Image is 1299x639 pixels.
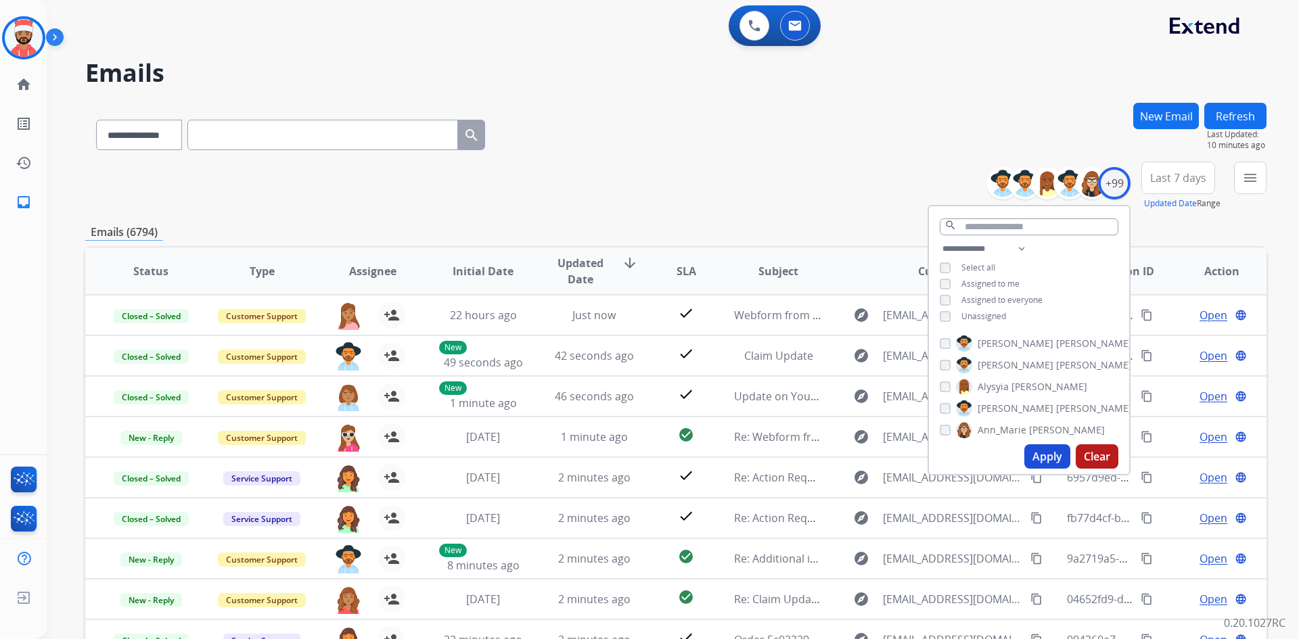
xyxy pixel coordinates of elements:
[622,255,638,271] mat-icon: arrow_downward
[853,307,869,323] mat-icon: explore
[678,346,694,362] mat-icon: check
[853,591,869,607] mat-icon: explore
[1067,470,1279,485] span: 6957d9ed-b712-47d4-8eb6-81de36a3d21c
[1076,444,1118,469] button: Clear
[16,155,32,171] mat-icon: history
[678,386,694,402] mat-icon: check
[1133,103,1199,129] button: New Email
[114,471,189,486] span: Closed – Solved
[1030,471,1043,483] mat-icon: content_copy
[678,548,694,565] mat-icon: check_circle
[1056,358,1132,372] span: [PERSON_NAME]
[1011,380,1087,394] span: [PERSON_NAME]
[5,19,43,57] img: avatar
[1141,309,1153,321] mat-icon: content_copy
[1200,510,1227,526] span: Open
[883,429,1022,445] span: [EMAIL_ADDRESS][DOMAIN_NAME]
[1056,337,1132,350] span: [PERSON_NAME]
[120,593,182,607] span: New - Reply
[114,309,189,323] span: Closed – Solved
[85,60,1267,87] h2: Emails
[1144,198,1197,209] button: Updated Date
[223,471,300,486] span: Service Support
[218,552,306,567] span: Customer Support
[384,388,400,404] mat-icon: person_add
[384,469,400,486] mat-icon: person_add
[734,470,1269,485] span: Re: Action Required: You've been assigned a new service order: 6ec8abb2-d2cc-4579-8db8-16a0818ad537
[883,591,1022,607] span: [EMAIL_ADDRESS][DOMAIN_NAME]
[678,508,694,524] mat-icon: check
[335,504,362,533] img: agent-avatar
[558,470,631,485] span: 2 minutes ago
[883,348,1022,364] span: [EMAIL_ADDRESS][DOMAIN_NAME]
[450,396,517,410] span: 1 minute ago
[1030,552,1043,565] mat-icon: content_copy
[678,589,694,605] mat-icon: check_circle
[466,429,500,444] span: [DATE]
[223,512,300,526] span: Service Support
[335,545,362,573] img: agent-avatar
[384,307,400,323] mat-icon: person_add
[883,388,1022,404] span: [EMAIL_ADDRESS][DOMAIN_NAME]
[120,431,182,445] span: New - Reply
[853,388,869,404] mat-icon: explore
[444,355,523,370] span: 49 seconds ago
[853,348,869,364] mat-icon: explore
[1141,431,1153,443] mat-icon: content_copy
[1067,592,1271,607] span: 04652fd9-dfd8-4af1-bcc5-7619b6de3db4
[1141,390,1153,402] mat-icon: content_copy
[1207,140,1267,151] span: 10 minutes ago
[1029,423,1105,437] span: [PERSON_NAME]
[120,552,182,567] span: New - Reply
[853,469,869,486] mat-icon: explore
[883,469,1022,486] span: [EMAIL_ADDRESS][DOMAIN_NAME]
[1098,167,1131,199] div: +99
[1141,471,1153,483] mat-icon: content_copy
[1235,512,1247,524] mat-icon: language
[1067,551,1270,566] span: 9a2719a5-5c1b-48fb-91b3-640eb661ff22
[335,586,362,614] img: agent-avatar
[918,263,971,279] span: Customer
[961,262,995,273] span: Select all
[550,255,612,287] span: Updated Date
[1235,309,1247,321] mat-icon: language
[439,341,467,354] p: New
[677,263,696,279] span: SLA
[558,551,631,566] span: 2 minutes ago
[561,429,628,444] span: 1 minute ago
[335,302,362,330] img: agent-avatar
[114,350,189,364] span: Closed – Solved
[439,544,467,557] p: New
[853,429,869,445] mat-icon: explore
[558,511,631,525] span: 2 minutes ago
[678,305,694,321] mat-icon: check
[978,380,1009,394] span: Alysyia
[250,263,275,279] span: Type
[558,592,631,607] span: 2 minutes ago
[744,348,813,363] span: Claim Update
[16,116,32,132] mat-icon: list_alt
[1235,350,1247,362] mat-icon: language
[114,390,189,404] span: Closed – Solved
[335,383,362,411] img: agent-avatar
[1141,552,1153,565] mat-icon: content_copy
[384,550,400,567] mat-icon: person_add
[734,308,1041,323] span: Webform from [EMAIL_ADDRESS][DOMAIN_NAME] on [DATE]
[678,467,694,483] mat-icon: check
[1235,390,1247,402] mat-icon: language
[1030,512,1043,524] mat-icon: content_copy
[384,429,400,445] mat-icon: person_add
[1200,348,1227,364] span: Open
[439,381,467,395] p: New
[1024,444,1070,469] button: Apply
[1067,511,1268,525] span: fb77d4cf-bc77-408e-a50b-cbf2bfbb21a9
[1200,591,1227,607] span: Open
[335,423,362,452] img: agent-avatar
[1141,162,1215,194] button: Last 7 days
[1235,552,1247,565] mat-icon: language
[978,423,1026,437] span: Ann_Marie
[1242,170,1258,186] mat-icon: menu
[572,308,616,323] span: Just now
[758,263,798,279] span: Subject
[883,550,1022,567] span: [EMAIL_ADDRESS][DOMAIN_NAME]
